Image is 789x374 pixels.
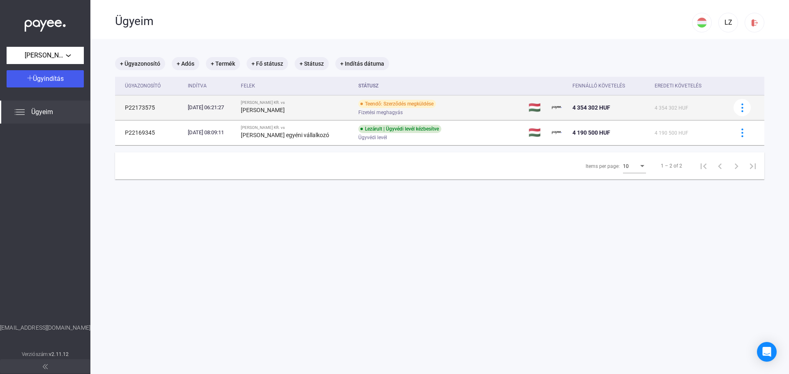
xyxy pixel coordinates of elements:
[241,132,329,138] strong: [PERSON_NAME] egyéni vállalkozó
[49,351,69,357] strong: v2.11.12
[125,81,161,91] div: Ügyazonosító
[692,13,712,32] button: HU
[188,81,207,91] div: Indítva
[718,13,738,32] button: LZ
[188,81,234,91] div: Indítva
[25,15,66,32] img: white-payee-white-dot.svg
[525,120,549,145] td: 🇭🇺
[572,104,610,111] span: 4 354 302 HUF
[586,161,620,171] div: Items per page:
[295,57,329,70] mat-chip: + Státusz
[552,128,562,138] img: payee-logo
[738,103,747,112] img: more-blue
[31,107,53,117] span: Ügyeim
[695,158,712,174] button: First page
[655,81,723,91] div: Eredeti követelés
[552,103,562,112] img: payee-logo
[572,129,610,136] span: 4 190 500 HUF
[572,81,625,91] div: Fennálló követelés
[172,57,199,70] mat-chip: + Adós
[33,75,64,83] span: Ügyindítás
[115,120,185,145] td: P22169345
[623,163,629,169] span: 10
[241,81,255,91] div: Felek
[697,18,707,28] img: HU
[745,13,764,32] button: logout-red
[525,95,549,120] td: 🇭🇺
[712,158,728,174] button: Previous page
[355,77,525,95] th: Státusz
[757,342,777,362] div: Open Intercom Messenger
[655,81,701,91] div: Eredeti követelés
[745,158,761,174] button: Last page
[572,81,648,91] div: Fennálló követelés
[7,47,84,64] button: [PERSON_NAME] Kft.
[241,125,352,130] div: [PERSON_NAME] Kft. vs
[206,57,240,70] mat-chip: + Termék
[43,364,48,369] img: arrow-double-left-grey.svg
[25,50,66,60] span: [PERSON_NAME] Kft.
[335,57,389,70] mat-chip: + Indítás dátuma
[358,125,441,133] div: Lezárult | Ügyvédi levél kézbesítve
[241,81,352,91] div: Felek
[188,103,234,112] div: [DATE] 06:21:27
[655,105,688,111] span: 4 354 302 HUF
[358,108,403,117] span: Fizetési meghagyás
[734,99,751,116] button: more-blue
[721,18,735,28] div: LZ
[188,128,234,137] div: [DATE] 08:09:11
[358,133,387,142] span: Ügyvédi levél
[623,161,646,171] mat-select: Items per page:
[115,57,165,70] mat-chip: + Ügyazonosító
[738,128,747,137] img: more-blue
[27,75,33,81] img: plus-white.svg
[655,130,688,136] span: 4 190 500 HUF
[728,158,745,174] button: Next page
[115,14,692,28] div: Ügyeim
[125,81,181,91] div: Ügyazonosító
[241,107,285,113] strong: [PERSON_NAME]
[115,95,185,120] td: P22173575
[7,70,84,87] button: Ügyindítás
[734,124,751,141] button: more-blue
[241,100,352,105] div: [PERSON_NAME] Kft. vs
[247,57,288,70] mat-chip: + Fő státusz
[750,18,759,27] img: logout-red
[15,107,25,117] img: list.svg
[358,100,436,108] div: Teendő: Szerződés megküldése
[661,161,682,171] div: 1 – 2 of 2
